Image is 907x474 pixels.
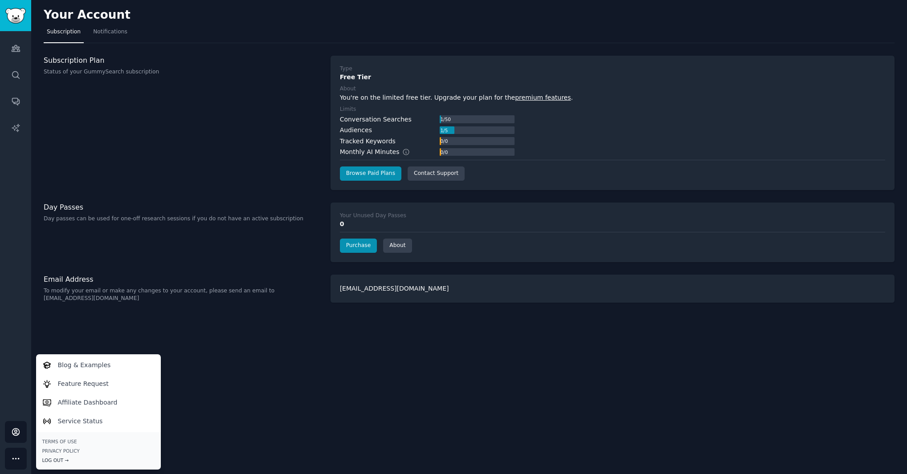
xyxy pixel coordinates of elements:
[58,361,111,370] p: Blog & Examples
[37,374,159,393] a: Feature Request
[44,287,321,303] p: To modify your email or make any changes to your account, please send an email to [EMAIL_ADDRESS]...
[44,68,321,76] p: Status of your GummySearch subscription
[58,379,109,389] p: Feature Request
[331,275,895,303] div: [EMAIL_ADDRESS][DOMAIN_NAME]
[42,438,155,445] a: Terms of Use
[47,28,81,36] span: Subscription
[340,93,885,102] div: You're on the limited free tier. Upgrade your plan for the .
[440,115,452,123] div: 1 / 50
[440,137,449,145] div: 0 / 0
[440,126,449,134] div: 1 / 5
[340,212,406,220] div: Your Unused Day Passes
[340,105,356,113] div: Limits
[90,25,131,43] a: Notifications
[58,398,118,407] p: Affiliate Dashboard
[44,203,321,212] h3: Day Passes
[58,417,103,426] p: Service Status
[340,115,412,124] div: Conversation Searches
[340,85,356,93] div: About
[340,166,401,181] a: Browse Paid Plans
[515,94,571,101] a: premium features
[44,56,321,65] h3: Subscription Plan
[408,166,465,181] a: Contact Support
[93,28,127,36] span: Notifications
[42,448,155,454] a: Privacy Policy
[44,215,321,223] p: Day passes can be used for one-off research sessions if you do not have an active subscription
[37,393,159,412] a: Affiliate Dashboard
[340,239,377,253] a: Purchase
[340,73,885,82] div: Free Tier
[340,65,352,73] div: Type
[37,412,159,430] a: Service Status
[383,239,412,253] a: About
[37,356,159,374] a: Blog & Examples
[340,126,372,135] div: Audiences
[44,275,321,284] h3: Email Address
[340,137,396,146] div: Tracked Keywords
[44,25,84,43] a: Subscription
[5,8,26,24] img: GummySearch logo
[44,8,131,22] h2: Your Account
[42,457,155,463] div: Log Out →
[440,148,449,156] div: 0 / 0
[340,219,885,229] div: 0
[340,147,420,157] div: Monthly AI Minutes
